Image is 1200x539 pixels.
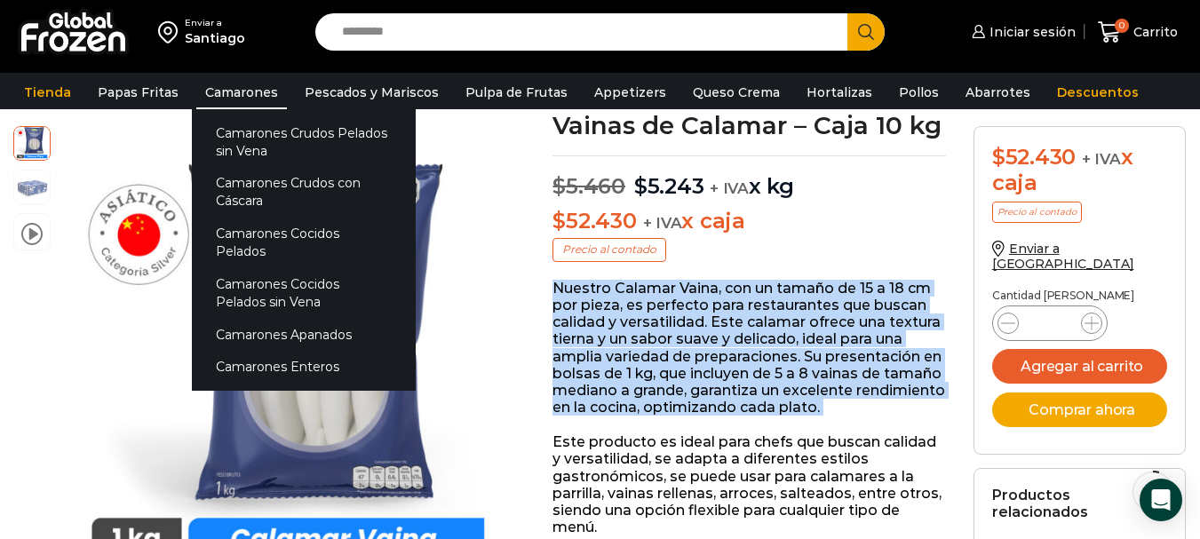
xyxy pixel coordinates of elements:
span: 3_Calamar Vaina-Editar [14,170,50,206]
div: Open Intercom Messenger [1140,479,1182,521]
a: Camarones [196,75,287,109]
span: $ [552,208,566,234]
a: Pulpa de Frutas [457,75,576,109]
bdi: 52.430 [992,144,1076,170]
button: Search button [847,13,885,51]
a: Abarrotes [957,75,1039,109]
p: x caja [552,209,946,234]
input: Product quantity [1033,311,1067,336]
p: x kg [552,155,946,200]
a: Hortalizas [798,75,881,109]
p: Este producto es ideal para chefs que buscan calidad y versatilidad, se adapta a diferentes estil... [552,433,946,535]
p: Cantidad [PERSON_NAME] [992,289,1168,302]
span: calamar-vaina [14,124,50,160]
a: Camarones Enteros [192,351,416,384]
bdi: 5.460 [552,173,625,199]
p: Precio al contado [992,202,1082,223]
a: Appetizers [585,75,675,109]
span: $ [552,173,566,199]
a: Enviar a [GEOGRAPHIC_DATA] [992,241,1134,272]
a: Queso Crema [684,75,789,109]
a: Camarones Crudos Pelados sin Vena [192,116,416,167]
a: Descuentos [1048,75,1148,109]
img: address-field-icon.svg [158,17,185,47]
span: Iniciar sesión [985,23,1076,41]
p: Nuestro Calamar Vaina, con un tamaño de 15 a 18 cm por pieza, es perfecto para restaurantes que b... [552,280,946,416]
a: Papas Fritas [89,75,187,109]
a: Camarones Cocidos Pelados sin Vena [192,267,416,318]
h1: Vainas de Calamar – Caja 10 kg [552,113,946,138]
h2: Productos relacionados [992,487,1168,520]
a: Pescados y Mariscos [296,75,448,109]
a: Iniciar sesión [967,14,1076,50]
span: + IVA [1082,150,1121,168]
bdi: 5.243 [634,173,704,199]
a: Tienda [15,75,80,109]
a: Camarones Crudos con Cáscara [192,167,416,218]
div: Enviar a [185,17,245,29]
span: $ [634,173,648,199]
a: Pollos [890,75,948,109]
span: + IVA [643,214,682,232]
div: Santiago [185,29,245,47]
p: Precio al contado [552,238,666,261]
a: Camarones Cocidos Pelados [192,218,416,268]
span: 0 [1115,19,1129,33]
span: + IVA [710,179,749,197]
span: Carrito [1129,23,1178,41]
button: Comprar ahora [992,392,1168,427]
bdi: 52.430 [552,208,636,234]
span: $ [992,144,1005,170]
div: x caja [992,145,1168,196]
a: Camarones Apanados [192,318,416,351]
a: 0 Carrito [1093,12,1182,53]
button: Agregar al carrito [992,349,1168,384]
